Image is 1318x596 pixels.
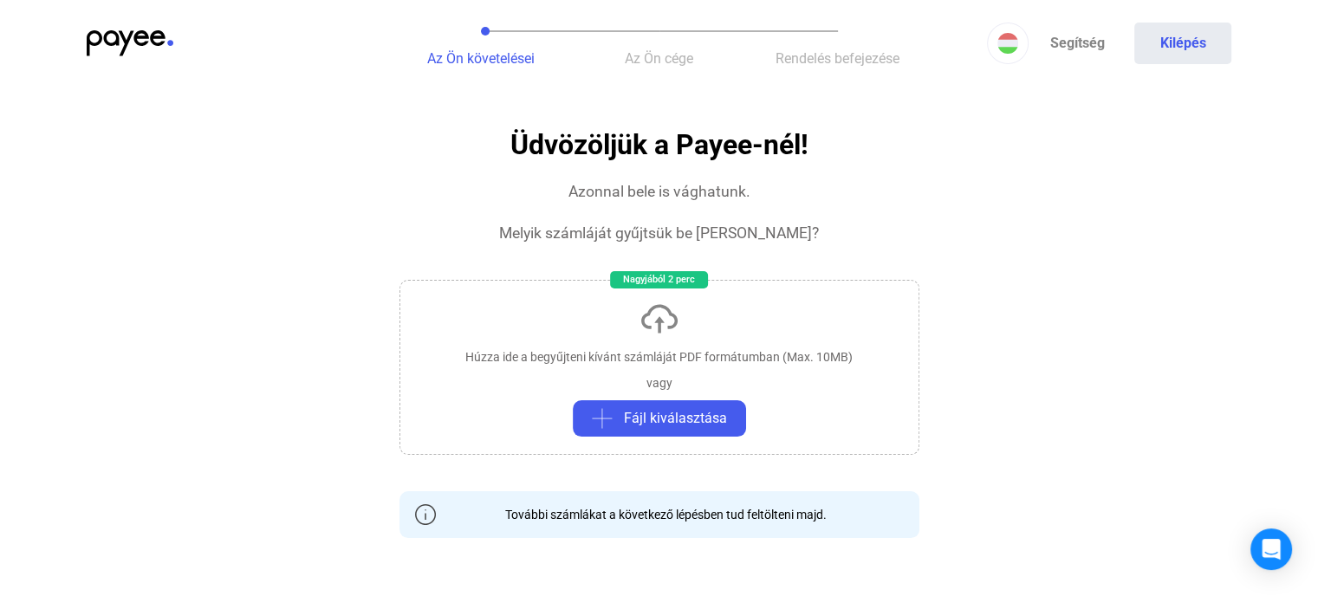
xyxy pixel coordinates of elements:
[465,348,853,366] div: Húzza ide a begyűjteni kívánt számláját PDF formátumban (Max. 10MB)
[492,506,827,523] div: További számlákat a következő lépésben tud feltölteni majd.
[592,408,613,429] img: plus-grey
[624,408,727,429] span: Fájl kiválasztása
[610,271,708,288] div: Nagyjából 2 perc
[1250,528,1292,570] div: Open Intercom Messenger
[568,181,750,202] div: Azonnal bele is vághatunk.
[997,33,1018,54] img: HU
[427,50,535,67] span: Az Ön követelései
[499,223,819,243] div: Melyik számláját gyűjtsük be [PERSON_NAME]?
[415,504,436,525] img: info-grey-outline
[776,50,899,67] span: Rendelés befejezése
[573,400,746,437] button: plus-greyFájl kiválasztása
[639,298,680,340] img: upload-cloud
[87,30,173,56] img: payee-logo
[1134,23,1231,64] button: Kilépés
[625,50,693,67] span: Az Ön cége
[987,23,1029,64] button: HU
[1029,23,1126,64] a: Segítség
[646,374,672,392] div: vagy
[510,130,808,160] h1: Üdvözöljük a Payee-nél!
